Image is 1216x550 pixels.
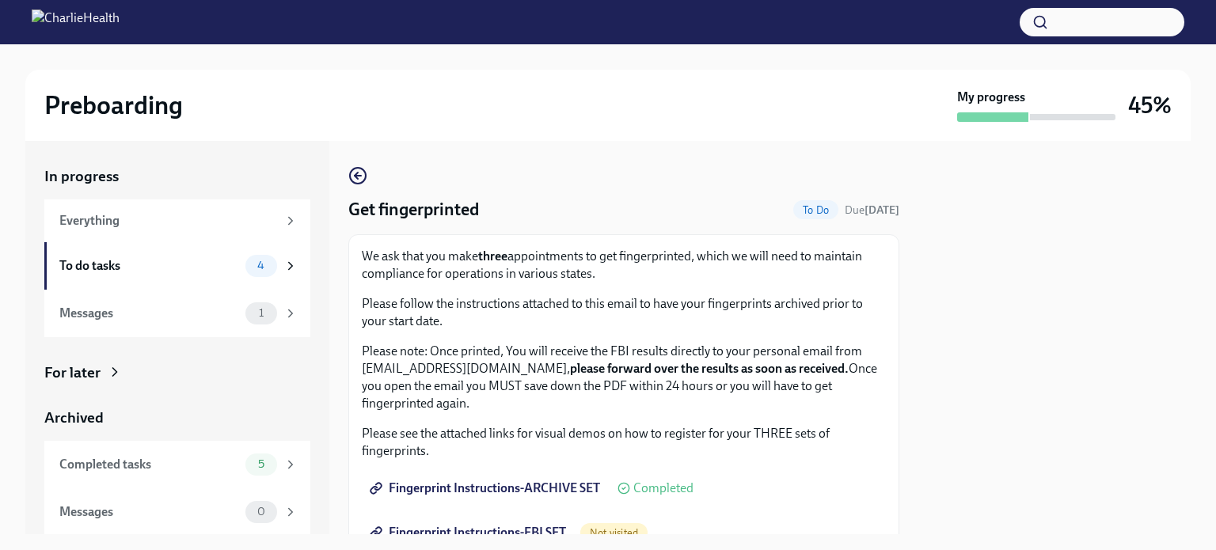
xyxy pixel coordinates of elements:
[44,362,101,383] div: For later
[845,203,899,218] span: September 3rd, 2025 09:00
[362,517,577,548] a: Fingerprint Instructions-FBI SET
[793,204,838,216] span: To Do
[44,441,310,488] a: Completed tasks5
[44,290,310,337] a: Messages1
[1128,91,1172,119] h3: 45%
[362,295,886,330] p: Please follow the instructions attached to this email to have your fingerprints archived prior to...
[44,199,310,242] a: Everything
[59,257,239,275] div: To do tasks
[59,305,239,322] div: Messages
[570,361,849,376] strong: please forward over the results as soon as received.
[348,198,479,222] h4: Get fingerprinted
[59,503,239,521] div: Messages
[59,456,239,473] div: Completed tasks
[32,9,120,35] img: CharlieHealth
[362,343,886,412] p: Please note: Once printed, You will receive the FBI results directly to your personal email from ...
[248,506,275,518] span: 0
[248,260,274,271] span: 4
[362,248,886,283] p: We ask that you make appointments to get fingerprinted, which we will need to maintain compliance...
[864,203,899,217] strong: [DATE]
[44,242,310,290] a: To do tasks4
[249,458,274,470] span: 5
[957,89,1025,106] strong: My progress
[44,362,310,383] a: For later
[59,212,277,229] div: Everything
[362,472,611,504] a: Fingerprint Instructions-ARCHIVE SET
[44,89,183,121] h2: Preboarding
[249,307,273,319] span: 1
[44,408,310,428] a: Archived
[633,482,693,495] span: Completed
[373,480,600,496] span: Fingerprint Instructions-ARCHIVE SET
[845,203,899,217] span: Due
[478,248,507,264] strong: three
[362,425,886,460] p: Please see the attached links for visual demos on how to register for your THREE sets of fingerpr...
[44,166,310,187] a: In progress
[373,525,566,541] span: Fingerprint Instructions-FBI SET
[580,527,648,539] span: Not visited
[44,488,310,536] a: Messages0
